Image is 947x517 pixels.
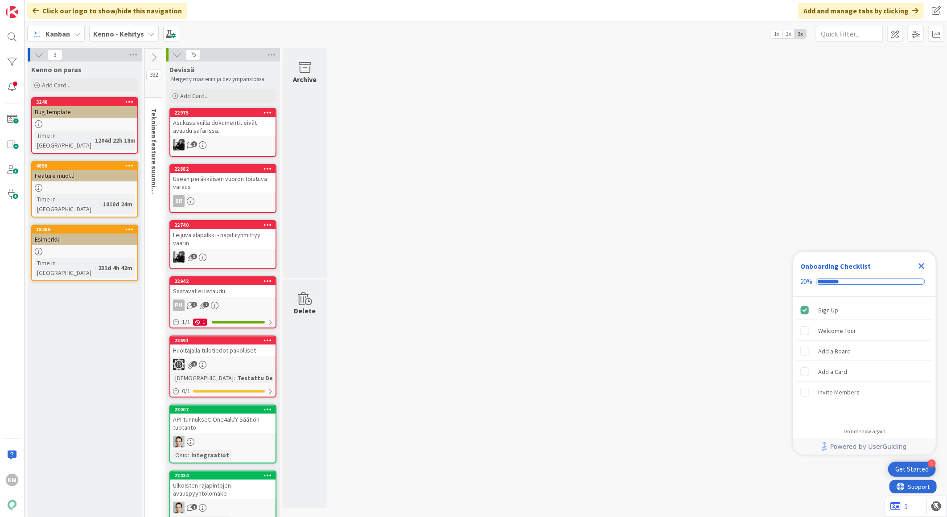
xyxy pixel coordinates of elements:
img: KM [173,139,185,151]
input: Quick Filter... [816,26,883,42]
div: 1010d 24m [101,199,135,209]
a: 1 [890,501,908,512]
div: Invite Members [818,387,860,398]
span: : [188,450,189,460]
div: 3240Bug template [32,98,137,118]
img: IH [173,359,185,370]
span: : [234,373,235,383]
div: 1204d 22h 18m [93,135,138,145]
div: Invite Members is incomplete. [797,382,932,402]
div: Click our logo to show/hide this navigation [27,3,187,19]
div: 231d 4h 42m [96,263,135,273]
div: SR [170,195,276,207]
span: 2x [782,29,795,38]
span: 2 [191,361,197,367]
span: 1x [770,29,782,38]
div: 22975 [174,110,276,116]
b: Kenno - Kehitys [93,29,144,38]
div: IH [170,359,276,370]
div: 20% [800,278,812,286]
img: TT [173,502,185,513]
div: Add a Card [818,366,847,377]
span: 3 [191,254,197,259]
a: 23007API-tunnukset: One4all/Y-Säätiön tuotantoTTOsio:Integraatiot [169,405,276,464]
div: 0/1 [170,386,276,397]
img: avatar [6,499,18,511]
span: : [91,135,93,145]
img: KM [173,251,185,263]
div: Add a Card is incomplete. [797,362,932,382]
p: Mergetty masteriin ja dev ympäristössä [171,76,275,83]
span: 3 [47,49,62,60]
div: 22882 [174,166,276,172]
a: 22691Huoltajalla tulotiedot pakollisetIH[DEMOGRAPHIC_DATA]:Testattu Devissä0/1 [169,336,276,398]
span: 75 [185,49,201,60]
div: SR [173,195,185,207]
div: PH [170,300,276,311]
span: Powered by UserGuiding [830,441,907,452]
div: 3240 [32,98,137,106]
div: Bug template [32,106,137,118]
div: Esimerkki [32,234,137,245]
div: 22434 [170,472,276,480]
div: Close Checklist [914,259,929,273]
div: 22740Leijuva alapalkki - napit ryhmittyy väärin [170,221,276,249]
span: Kanban [45,29,70,39]
div: 23007API-tunnukset: One4all/Y-Säätiön tuotanto [170,406,276,433]
a: 22975Asukassivuilla dokumentit eivät avaudu safarissa.KM [169,108,276,157]
div: Checklist items [793,297,936,422]
div: 18466 [32,226,137,234]
div: 22691 [170,336,276,345]
div: Get Started [895,465,929,474]
div: Leijuva alapalkki - napit ryhmittyy väärin [170,229,276,249]
div: Add a Board is incomplete. [797,341,932,361]
div: Time in [GEOGRAPHIC_DATA] [35,194,99,214]
div: Footer [793,439,936,455]
div: 22691 [174,337,276,344]
div: 22434Ulkoisten rajapintojen avauspyyntölomake [170,472,276,499]
div: 23007 [174,406,276,413]
div: 22882Usean peräkkäisen vuoron toistuva varaus [170,165,276,193]
div: KM [6,474,18,486]
div: 4650 [32,162,137,170]
div: Saatavat ei listaudu [170,285,276,297]
div: Checklist Container [793,252,936,455]
div: 22942Saatavat ei listaudu [170,277,276,297]
span: 2 [191,302,197,308]
span: Devissä [169,65,194,74]
span: 1 / 1 [182,317,190,327]
div: Asukassivuilla dokumentit eivät avaudu safarissa. [170,117,276,136]
a: 18466EsimerkkiTime in [GEOGRAPHIC_DATA]:231d 4h 42m [31,225,138,281]
span: 2 [203,302,209,308]
span: Tekninen feature suunnittelu ja toteutus [150,108,159,242]
div: Huoltajalla tulotiedot pakolliset [170,345,276,356]
span: : [99,199,101,209]
div: 22942 [170,277,276,285]
span: Add Card... [180,92,209,100]
div: Onboarding Checklist [800,261,871,271]
span: 0 / 1 [182,386,190,396]
div: Sign Up is complete. [797,300,932,320]
span: 332 [146,70,161,80]
div: 1 [193,319,207,326]
div: 22975 [170,109,276,117]
div: 23007 [170,406,276,414]
div: Do not show again [844,428,885,435]
a: 4650Feature muottiTime in [GEOGRAPHIC_DATA]:1010d 24m [31,161,138,217]
div: 1/11 [170,316,276,328]
div: 4650Feature muotti [32,162,137,181]
div: Open Get Started checklist, remaining modules: 4 [888,462,936,477]
div: 22740 [170,221,276,229]
div: Osio [173,450,188,460]
div: Checklist progress: 20% [800,278,929,286]
a: 22942Saatavat ei listauduPH1/11 [169,276,276,328]
div: Welcome Tour [818,325,856,336]
div: Add a Board [818,346,851,357]
div: 22942 [174,278,276,284]
div: Feature muotti [32,170,137,181]
div: API-tunnukset: One4all/Y-Säätiön tuotanto [170,414,276,433]
a: 22882Usean peräkkäisen vuoron toistuva varausSR [169,164,276,213]
div: Time in [GEOGRAPHIC_DATA] [35,131,91,150]
div: Delete [294,305,316,316]
div: KM [170,139,276,151]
